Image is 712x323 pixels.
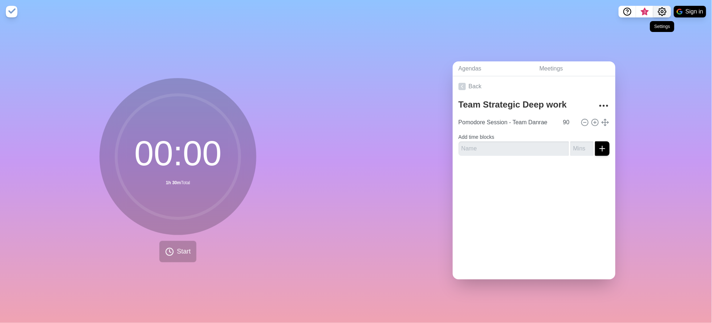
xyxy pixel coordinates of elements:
[534,61,615,76] a: Meetings
[459,134,495,140] label: Add time blocks
[570,141,594,156] input: Mins
[619,6,636,17] button: Help
[674,6,706,17] button: Sign in
[597,98,611,113] button: More
[654,6,671,17] button: Settings
[459,141,569,156] input: Name
[159,241,196,262] button: Start
[636,6,654,17] button: What’s new
[177,247,191,257] span: Start
[6,6,17,17] img: timeblocks logo
[456,115,559,130] input: Name
[642,9,648,15] span: 3
[453,61,534,76] a: Agendas
[453,76,615,97] a: Back
[560,115,578,130] input: Mins
[677,9,683,15] img: google logo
